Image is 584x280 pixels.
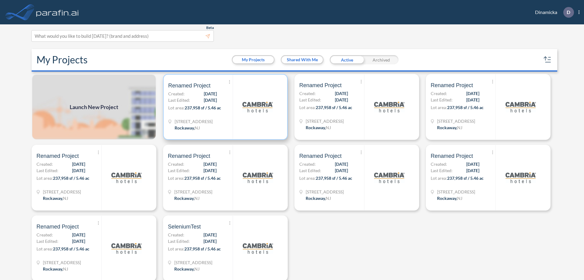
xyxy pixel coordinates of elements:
button: sort [543,55,552,65]
span: Renamed Project [168,152,210,160]
span: 237,958 sf / 5.46 ac [447,105,484,110]
span: [DATE] [72,161,85,167]
span: Renamed Project [299,82,342,89]
span: Created: [36,232,53,238]
span: [DATE] [335,97,348,103]
span: Rockaway , [437,196,457,201]
span: Created: [431,161,447,167]
span: [DATE] [466,167,479,174]
a: Launch New Project [32,74,156,140]
img: logo [111,162,142,193]
span: [DATE] [203,232,217,238]
span: 321 Mt Hope Ave [437,118,475,124]
img: logo [111,233,142,264]
span: Renamed Project [431,82,473,89]
span: Launch New Project [70,103,118,111]
span: Last Edited: [299,167,321,174]
span: 237,958 sf / 5.46 ac [185,105,221,110]
span: Renamed Project [299,152,342,160]
img: add [32,74,156,140]
span: [DATE] [335,167,348,174]
span: Last Edited: [431,97,453,103]
span: [DATE] [466,90,479,97]
div: Rockaway, NJ [43,266,68,272]
span: NJ [63,196,68,201]
span: 237,958 sf / 5.46 ac [316,175,352,181]
img: logo [243,233,273,264]
span: 321 Mt Hope Ave [43,189,81,195]
div: Rockaway, NJ [306,195,331,201]
span: 321 Mt Hope Ave [174,189,212,195]
span: NJ [326,125,331,130]
span: 237,958 sf / 5.46 ac [184,175,221,181]
div: Rockaway, NJ [174,195,200,201]
div: Archived [364,55,398,64]
span: [DATE] [203,238,217,244]
span: [DATE] [203,167,217,174]
img: logo [374,92,405,122]
span: Last Edited: [168,238,190,244]
span: Last Edited: [168,167,190,174]
img: logo [374,162,405,193]
div: Rockaway, NJ [43,195,68,201]
span: [DATE] [466,161,479,167]
span: Lot area: [299,175,316,181]
span: Lot area: [431,175,447,181]
span: NJ [194,266,200,271]
span: 321 Mt Hope Ave [306,189,344,195]
span: Last Edited: [36,167,58,174]
span: Rockaway , [174,266,194,271]
span: NJ [194,196,200,201]
span: NJ [63,266,68,271]
span: Rockaway , [43,196,63,201]
span: Beta [206,25,214,30]
span: NJ [457,196,462,201]
span: Last Edited: [431,167,453,174]
div: Rockaway, NJ [174,266,200,272]
span: 237,958 sf / 5.46 ac [53,246,89,251]
span: [DATE] [204,97,217,103]
span: NJ [326,196,331,201]
h2: My Projects [36,54,88,66]
span: Lot area: [168,175,184,181]
div: Active [330,55,364,64]
span: 237,958 sf / 5.46 ac [184,246,221,251]
span: Lot area: [299,105,316,110]
span: Created: [36,161,53,167]
span: NJ [195,125,200,130]
div: Rockaway, NJ [437,124,462,131]
span: [DATE] [203,161,217,167]
span: Created: [431,90,447,97]
div: Rockaway, NJ [437,195,462,201]
span: Created: [299,90,316,97]
span: Rockaway , [174,196,194,201]
span: 237,958 sf / 5.46 ac [447,175,484,181]
span: Rockaway , [43,266,63,271]
span: Rockaway , [306,196,326,201]
button: My Projects [233,56,274,63]
span: [DATE] [72,232,85,238]
span: Created: [299,161,316,167]
span: 237,958 sf / 5.46 ac [53,175,89,181]
span: Last Edited: [168,97,190,103]
span: 321 Mt Hope Ave [174,259,212,266]
img: logo [243,162,273,193]
span: Last Edited: [36,238,58,244]
span: Rockaway , [306,125,326,130]
span: Lot area: [36,175,53,181]
span: Lot area: [168,246,184,251]
span: Renamed Project [36,152,79,160]
span: Created: [168,232,184,238]
span: [DATE] [204,90,217,97]
span: [DATE] [335,161,348,167]
span: 237,958 sf / 5.46 ac [316,105,352,110]
span: Last Edited: [299,97,321,103]
span: [DATE] [72,167,85,174]
span: Lot area: [431,105,447,110]
span: Renamed Project [36,223,79,230]
span: Renamed Project [168,82,210,89]
span: 321 Mt Hope Ave [43,259,81,266]
img: logo [35,6,80,18]
img: logo [506,92,536,122]
span: SeleniumTest [168,223,201,230]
